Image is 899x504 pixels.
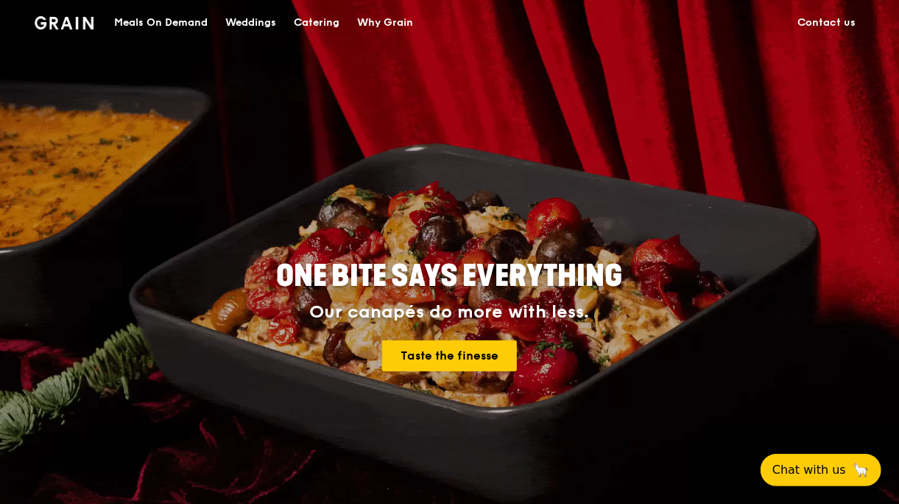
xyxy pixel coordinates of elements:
[225,1,276,45] div: Weddings
[294,1,339,45] div: Catering
[382,340,517,371] a: Taste the finesse
[772,461,846,479] span: Chat with us
[789,1,865,45] a: Contact us
[852,461,870,479] span: 🦙
[216,1,285,45] a: Weddings
[277,259,623,294] span: ONE BITE SAYS EVERYTHING
[114,1,208,45] div: Meals On Demand
[285,1,348,45] a: Catering
[357,1,413,45] div: Why Grain
[35,16,94,29] img: Grain
[185,302,715,323] div: Our canapés do more with less.
[348,1,422,45] a: Why Grain
[761,454,881,486] button: Chat with us🦙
